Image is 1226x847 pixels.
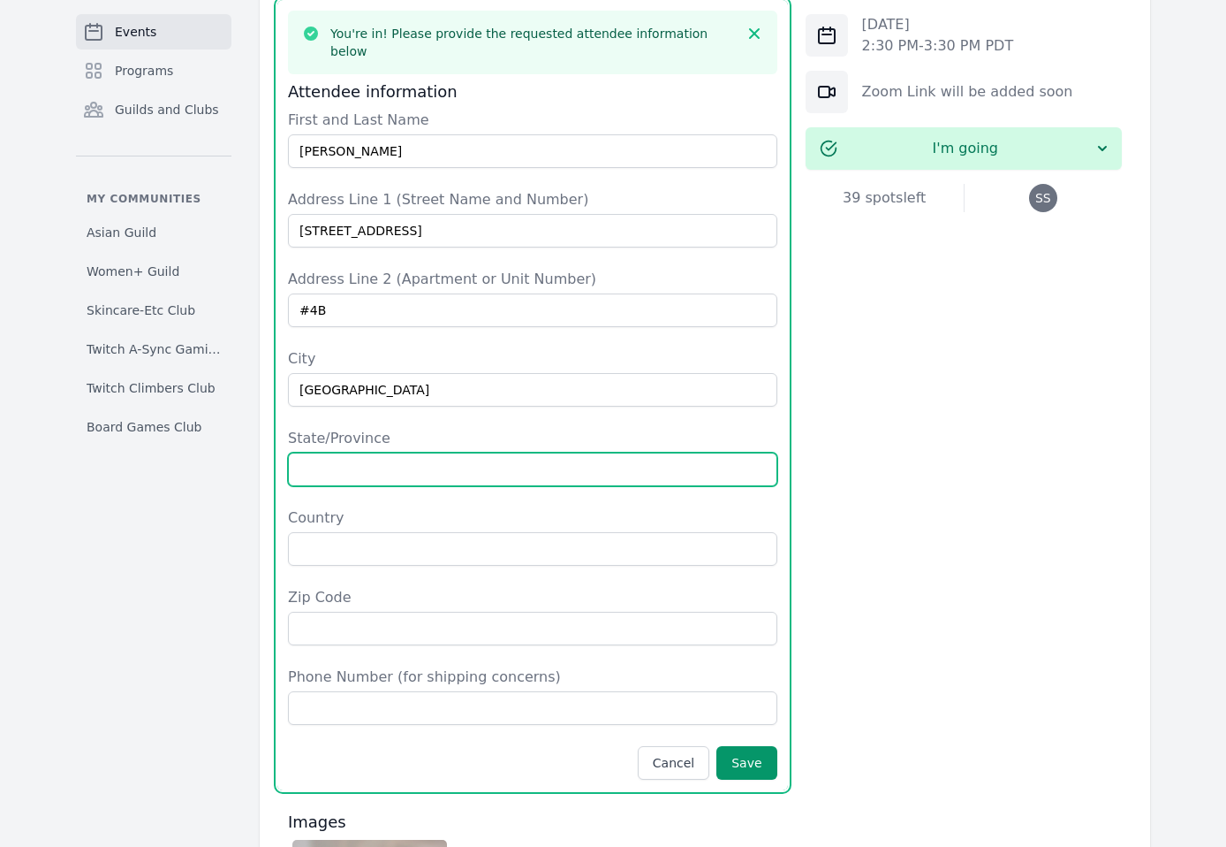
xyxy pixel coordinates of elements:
[76,14,231,443] nav: Sidebar
[76,411,231,443] a: Board Games Club
[87,263,179,280] span: Women+ Guild
[115,62,173,80] span: Programs
[76,92,231,127] a: Guilds and Clubs
[330,25,735,60] h3: You're in! Please provide the requested attendee information below
[862,35,1014,57] p: 2:30 PM - 3:30 PM PDT
[288,189,777,210] label: Address Line 1 (Street Name and Number)
[288,812,777,833] h3: Images
[76,256,231,287] a: Women+ Guild
[76,333,231,365] a: Twitch A-Sync Gaming (TAG) Club
[76,14,231,50] a: Events
[115,23,156,41] span: Events
[837,138,1094,159] span: I'm going
[288,110,777,131] label: First and Last Name
[288,507,777,529] label: Country
[288,269,777,290] label: Address Line 2 (Apartment or Unit Number)
[87,224,156,241] span: Asian Guild
[76,217,231,248] a: Asian Guild
[288,587,777,608] label: Zip Code
[87,340,221,358] span: Twitch A-Sync Gaming (TAG) Club
[288,348,777,370] label: City
[76,294,231,326] a: Skincare-Etc Club
[288,667,777,688] label: Phone Number (for shipping concerns)
[115,101,219,118] span: Guilds and Clubs
[76,372,231,404] a: Twitch Climbers Club
[1035,192,1051,204] span: SS
[87,301,195,319] span: Skincare-Etc Club
[76,192,231,206] p: My communities
[288,428,777,449] label: State/Province
[862,83,1073,100] a: Zoom Link will be added soon
[806,187,964,209] div: 39 spots left
[862,14,1014,35] p: [DATE]
[76,53,231,88] a: Programs
[288,81,777,103] h3: Attendee information
[638,746,709,780] button: Cancel
[87,379,216,397] span: Twitch Climbers Club
[806,127,1122,170] button: I'm going
[87,418,201,436] span: Board Games Club
[716,746,776,780] button: Save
